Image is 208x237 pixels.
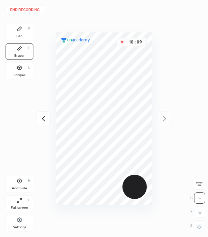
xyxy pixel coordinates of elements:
div: C [190,192,205,204]
div: 10 : 09 [127,40,144,45]
div: Shapes [14,73,25,77]
img: logo.38c385cc.svg [61,38,90,42]
div: P [28,27,30,30]
div: L [28,66,30,69]
div: Full screen [11,206,28,210]
div: Settings [13,226,26,229]
button: End recording [6,6,44,14]
div: Eraser [14,54,25,57]
span: Erase all [194,182,205,187]
div: H [28,179,30,182]
div: F [28,198,30,202]
div: Add Slide [12,187,27,190]
div: Z [190,220,205,231]
div: X [190,206,205,218]
div: Pen [16,34,23,38]
div: E [28,46,30,50]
